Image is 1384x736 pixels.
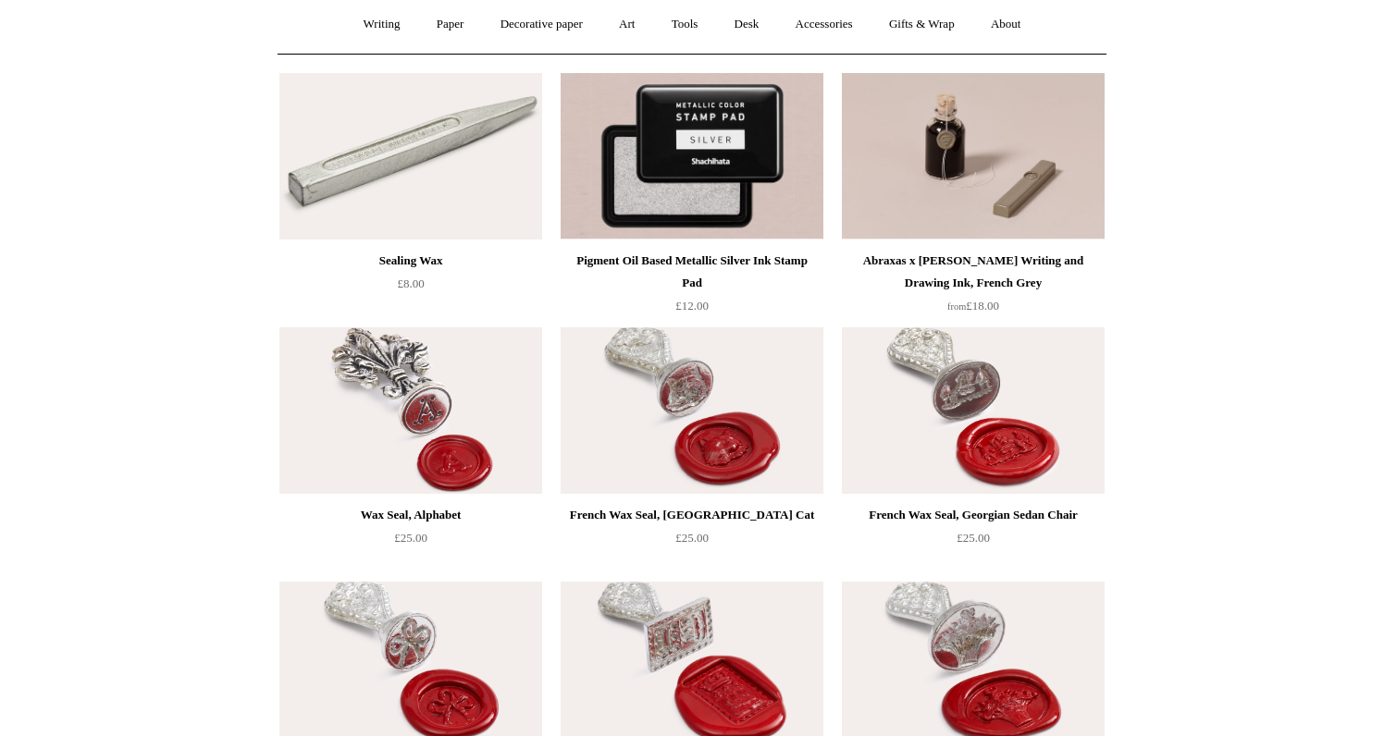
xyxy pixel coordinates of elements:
[842,327,1105,494] img: French Wax Seal, Georgian Sedan Chair
[565,504,819,526] div: French Wax Seal, [GEOGRAPHIC_DATA] Cat
[394,531,427,545] span: £25.00
[279,327,542,494] a: Wax Seal, Alphabet Wax Seal, Alphabet
[846,504,1100,526] div: French Wax Seal, Georgian Sedan Chair
[397,276,424,290] span: £8.00
[279,73,542,239] a: Sealing Wax Sealing Wax
[846,250,1100,294] div: Abraxas x [PERSON_NAME] Writing and Drawing Ink, French Grey
[279,250,542,325] a: Sealing Wax £8.00
[947,299,999,313] span: £18.00
[947,301,966,312] span: from
[561,327,823,494] img: French Wax Seal, Cheshire Cat
[279,504,542,580] a: Wax Seal, Alphabet £25.00
[561,250,823,325] a: Pigment Oil Based Metallic Silver Ink Stamp Pad £12.00
[842,250,1105,325] a: Abraxas x [PERSON_NAME] Writing and Drawing Ink, French Grey from£18.00
[675,299,709,313] span: £12.00
[675,531,709,545] span: £25.00
[561,504,823,580] a: French Wax Seal, [GEOGRAPHIC_DATA] Cat £25.00
[842,504,1105,580] a: French Wax Seal, Georgian Sedan Chair £25.00
[842,73,1105,239] img: Abraxas x Steve Harrison Writing and Drawing Ink, French Grey
[284,250,538,272] div: Sealing Wax
[284,504,538,526] div: Wax Seal, Alphabet
[561,73,823,239] a: Pigment Oil Based Metallic Silver Ink Stamp Pad Pigment Oil Based Metallic Silver Ink Stamp Pad
[842,73,1105,239] a: Abraxas x Steve Harrison Writing and Drawing Ink, French Grey Abraxas x Steve Harrison Writing an...
[279,73,542,239] img: Sealing Wax
[957,531,990,545] span: £25.00
[561,327,823,494] a: French Wax Seal, Cheshire Cat French Wax Seal, Cheshire Cat
[279,327,542,494] img: Wax Seal, Alphabet
[565,250,819,294] div: Pigment Oil Based Metallic Silver Ink Stamp Pad
[842,327,1105,494] a: French Wax Seal, Georgian Sedan Chair French Wax Seal, Georgian Sedan Chair
[561,73,823,239] img: Pigment Oil Based Metallic Silver Ink Stamp Pad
